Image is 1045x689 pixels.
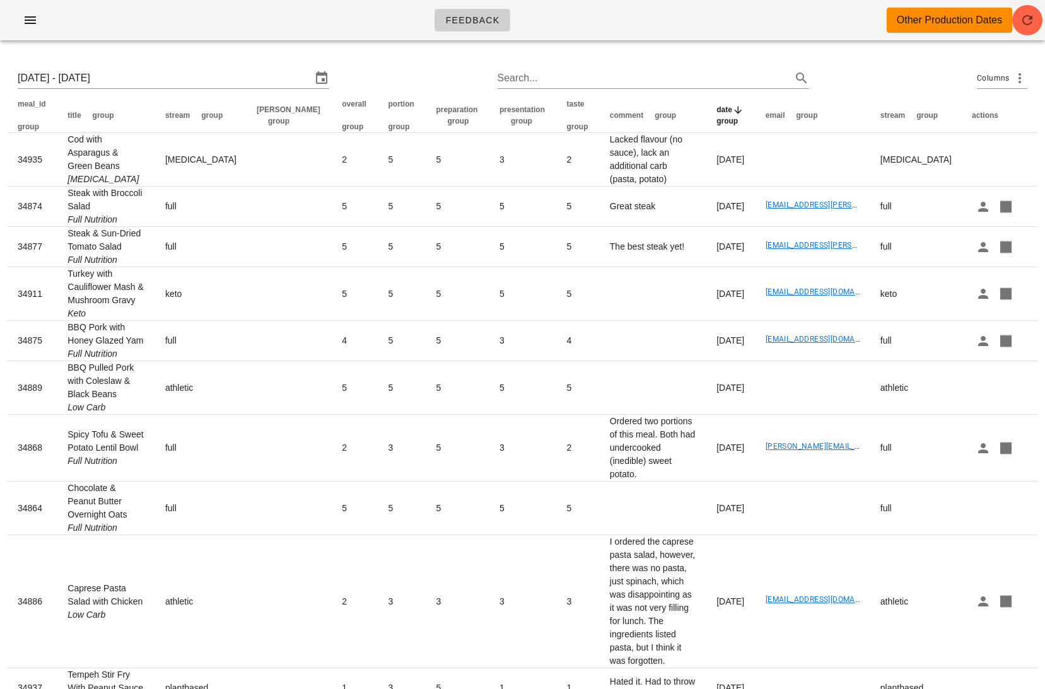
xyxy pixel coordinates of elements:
span: presentation [499,105,545,114]
span: [PERSON_NAME] [257,105,320,114]
span: email [766,111,785,120]
td: 5 [332,267,378,321]
th: comment: Not sorted. Activate to sort ascending. [600,98,706,133]
td: 5 [489,227,557,267]
span: group [447,117,469,125]
td: [DATE] [706,267,756,321]
td: 34889 [8,361,57,415]
td: [DATE] [706,482,756,535]
td: [DATE] [706,361,756,415]
td: full [870,482,962,535]
span: actions [972,111,998,120]
i: Full Nutrition [67,523,117,533]
td: 3 [426,535,489,668]
span: Columns [977,72,1010,84]
td: full [155,187,247,227]
a: [PERSON_NAME][EMAIL_ADDRESS][DOMAIN_NAME] [766,442,952,451]
td: 3 [489,535,557,668]
td: 3 [489,415,557,482]
td: 5 [378,321,426,361]
th: actions [962,98,1037,133]
td: athletic [155,535,247,668]
td: full [870,227,962,267]
td: 34875 [8,321,57,361]
td: 5 [332,482,378,535]
span: group [388,122,409,131]
td: 5 [557,227,600,267]
i: [MEDICAL_DATA] [67,174,139,184]
td: Ordered two portions of this meal. Both had undercooked (inedible) sweet potato. [600,415,706,482]
td: 2 [332,133,378,187]
span: meal_id [18,100,46,108]
td: [DATE] [706,321,756,361]
td: full [155,321,247,361]
a: [EMAIL_ADDRESS][PERSON_NAME][DOMAIN_NAME] [766,200,952,209]
span: overall [342,100,366,108]
td: full [155,415,247,482]
span: stream [880,111,905,120]
a: Feedback [435,9,511,32]
div: Columns [977,68,1027,88]
span: group [716,117,738,125]
span: comment [610,111,643,120]
td: 5 [557,482,600,535]
td: 5 [489,361,557,415]
td: 2 [557,133,600,187]
td: Cod with Asparagus & Green Beans [57,133,155,187]
td: 2 [332,415,378,482]
td: Turkey with Cauliflower Mash & Mushroom Gravy [57,267,155,321]
th: taste: Not sorted. Activate to sort ascending. [557,98,600,133]
td: athletic [155,361,247,415]
th: title: Not sorted. Activate to sort ascending. [57,98,155,133]
a: [EMAIL_ADDRESS][DOMAIN_NAME] [766,335,891,344]
a: [EMAIL_ADDRESS][PERSON_NAME][DOMAIN_NAME] [766,241,952,250]
td: Steak & Sun-Dried Tomato Salad [57,227,155,267]
td: [MEDICAL_DATA] [155,133,247,187]
a: [EMAIL_ADDRESS][DOMAIN_NAME] [766,595,891,604]
td: Chocolate & Peanut Butter Overnight Oats [57,482,155,535]
td: 34864 [8,482,57,535]
td: 3 [378,535,426,668]
td: 5 [426,482,489,535]
th: tod: Not sorted. Activate to sort ascending. [247,98,332,133]
td: 5 [426,227,489,267]
td: Steak with Broccoli Salad [57,187,155,227]
i: Full Nutrition [67,349,117,359]
td: [DATE] [706,227,756,267]
td: 2 [557,415,600,482]
i: Full Nutrition [67,255,117,265]
td: BBQ Pork with Honey Glazed Yam [57,321,155,361]
td: [DATE] [706,535,756,668]
span: portion [388,100,414,108]
td: BBQ Pulled Pork with Coleslaw & Black Beans [57,361,155,415]
td: 5 [557,187,600,227]
span: group [655,111,676,120]
td: 34877 [8,227,57,267]
td: Great steak [600,187,706,227]
td: 5 [378,227,426,267]
i: Keto [67,308,86,318]
td: full [870,415,962,482]
span: group [201,111,223,120]
td: full [155,482,247,535]
td: 5 [426,361,489,415]
td: full [870,321,962,361]
td: 34868 [8,415,57,482]
td: [DATE] [706,415,756,482]
td: athletic [870,361,962,415]
td: 5 [332,227,378,267]
td: 5 [332,361,378,415]
td: 34911 [8,267,57,321]
span: preparation [436,105,477,114]
th: email: Not sorted. Activate to sort ascending. [756,98,870,133]
td: Spicy Tofu & Sweet Potato Lentil Bowl [57,415,155,482]
th: preparation: Not sorted. Activate to sort ascending. [426,98,489,133]
td: 5 [426,133,489,187]
td: 4 [332,321,378,361]
td: 3 [489,321,557,361]
td: 5 [426,321,489,361]
span: group [268,117,289,125]
td: 34874 [8,187,57,227]
span: group [93,111,114,120]
th: portion: Not sorted. Activate to sort ascending. [378,98,426,133]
